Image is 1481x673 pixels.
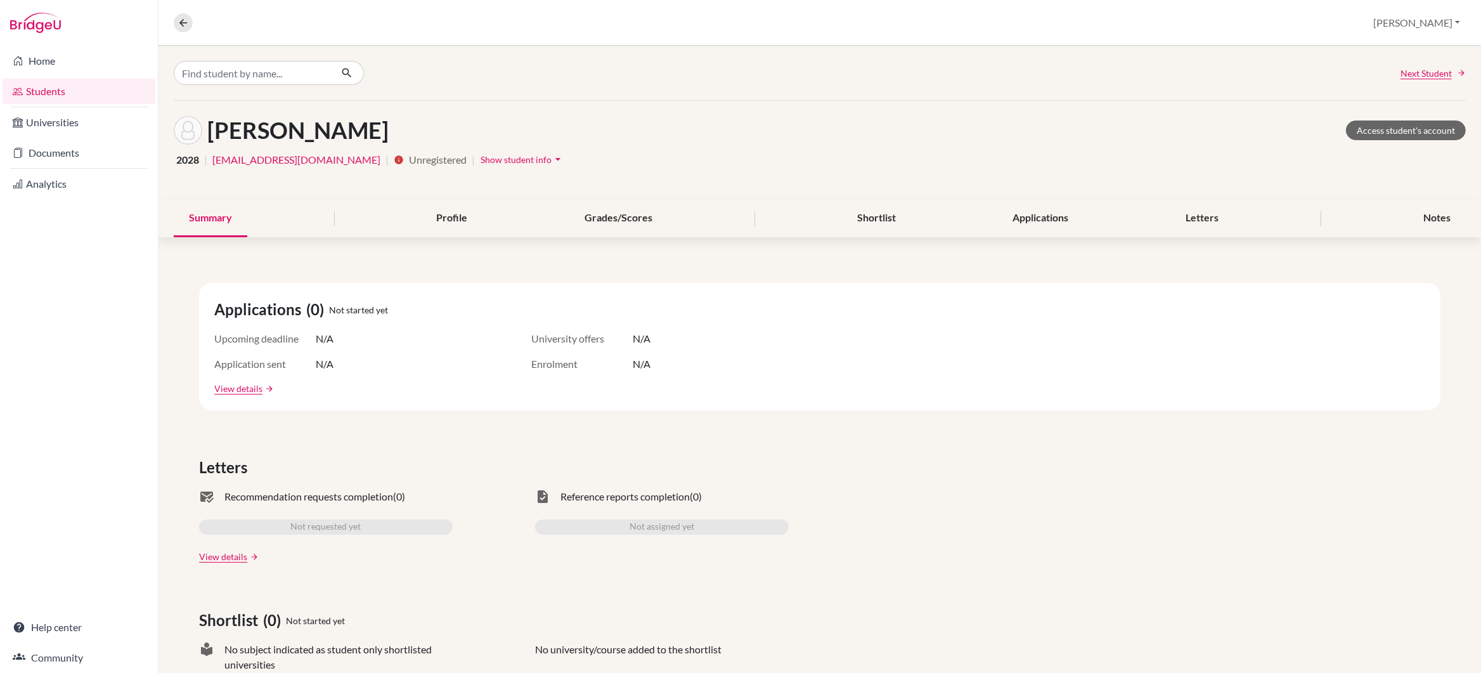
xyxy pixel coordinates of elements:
[690,489,702,504] span: (0)
[224,489,393,504] span: Recommendation requests completion
[329,303,388,317] span: Not started yet
[204,152,207,167] span: |
[212,152,380,167] a: [EMAIL_ADDRESS][DOMAIN_NAME]
[472,152,475,167] span: |
[10,13,61,33] img: Bridge-U
[560,489,690,504] span: Reference reports completion
[3,171,155,197] a: Analytics
[998,200,1084,237] div: Applications
[1346,121,1466,140] a: Access student's account
[199,489,214,504] span: mark_email_read
[263,609,286,632] span: (0)
[247,552,259,561] a: arrow_forward
[1368,11,1466,35] button: [PERSON_NAME]
[394,155,404,165] i: info
[316,356,333,372] span: N/A
[214,356,316,372] span: Application sent
[1408,200,1466,237] div: Notes
[531,356,633,372] span: Enrolment
[291,519,361,535] span: Not requested yet
[1400,67,1466,80] a: Next Student
[531,331,633,346] span: University offers
[3,79,155,104] a: Students
[214,331,316,346] span: Upcoming deadline
[535,642,721,672] p: No university/course added to the shortlist
[199,609,263,632] span: Shortlist
[385,152,389,167] span: |
[199,456,252,479] span: Letters
[569,200,668,237] div: Grades/Scores
[3,615,155,640] a: Help center
[1170,200,1234,237] div: Letters
[174,116,202,145] img: ANAND Aditi's avatar
[174,61,331,85] input: Find student by name...
[174,200,247,237] div: Summary
[214,298,306,321] span: Applications
[207,117,389,144] h1: [PERSON_NAME]
[199,642,214,672] span: local_library
[393,489,405,504] span: (0)
[176,152,199,167] span: 2028
[286,614,345,627] span: Not started yet
[633,356,650,372] span: N/A
[480,150,565,169] button: Show student infoarrow_drop_down
[842,200,911,237] div: Shortlist
[630,519,694,535] span: Not assigned yet
[1400,67,1452,80] span: Next Student
[199,550,247,563] a: View details
[3,645,155,670] a: Community
[552,153,564,166] i: arrow_drop_down
[409,152,467,167] span: Unregistered
[224,642,453,672] span: No subject indicated as student only shortlisted universities
[214,382,262,395] a: View details
[3,48,155,74] a: Home
[262,384,274,393] a: arrow_forward
[535,489,550,504] span: task
[422,200,483,237] div: Profile
[3,140,155,166] a: Documents
[306,298,329,321] span: (0)
[481,154,552,165] span: Show student info
[3,110,155,135] a: Universities
[633,331,650,346] span: N/A
[316,331,333,346] span: N/A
